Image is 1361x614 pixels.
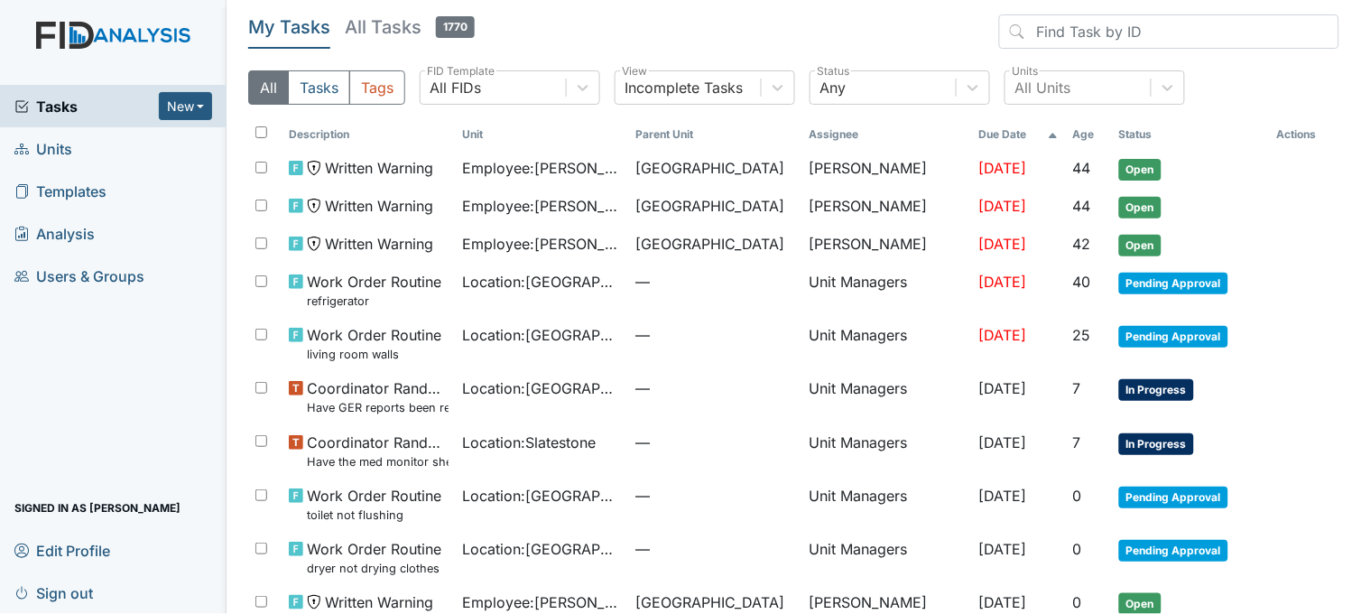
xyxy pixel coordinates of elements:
[14,96,159,117] a: Tasks
[14,135,72,163] span: Units
[636,233,785,255] span: [GEOGRAPHIC_DATA]
[159,92,213,120] button: New
[1073,197,1091,215] span: 44
[979,273,1027,291] span: [DATE]
[999,14,1339,49] input: Find Task by ID
[307,293,441,310] small: refrigerator
[463,485,622,507] span: Location : [GEOGRAPHIC_DATA]
[979,540,1027,558] span: [DATE]
[802,370,972,423] td: Unit Managers
[802,531,972,584] td: Unit Managers
[463,195,622,217] span: Employee : [PERSON_NAME]
[636,485,795,507] span: —
[436,16,475,38] span: 1770
[14,262,144,290] span: Users & Groups
[307,271,441,310] span: Work Order Routine refrigerator
[248,70,405,105] div: Type filter
[1066,119,1112,150] th: Toggle SortBy
[636,377,795,399] span: —
[636,157,785,179] span: [GEOGRAPHIC_DATA]
[463,591,622,613] span: Employee : [PERSON_NAME], Ky'Asia
[1073,433,1081,451] span: 7
[636,432,795,453] span: —
[14,536,110,564] span: Edit Profile
[979,433,1027,451] span: [DATE]
[1073,273,1091,291] span: 40
[1073,235,1091,253] span: 42
[979,197,1027,215] span: [DATE]
[1073,379,1081,397] span: 7
[802,317,972,370] td: Unit Managers
[802,424,972,478] td: Unit Managers
[307,324,441,363] span: Work Order Routine living room walls
[1073,593,1082,611] span: 0
[463,271,622,293] span: Location : [GEOGRAPHIC_DATA]
[288,70,350,105] button: Tasks
[456,119,629,150] th: Toggle SortBy
[325,195,433,217] span: Written Warning
[802,478,972,531] td: Unit Managers
[636,324,795,346] span: —
[463,324,622,346] span: Location : [GEOGRAPHIC_DATA]
[1119,273,1228,294] span: Pending Approval
[1119,487,1228,508] span: Pending Approval
[325,233,433,255] span: Written Warning
[1119,197,1162,219] span: Open
[307,538,441,577] span: Work Order Routine dryer not drying clothes
[307,377,448,416] span: Coordinator Random Have GER reports been reviewed by managers within 72 hours of occurrence?
[307,399,448,416] small: Have GER reports been reviewed by managers within 72 hours of occurrence?
[1270,119,1339,150] th: Actions
[325,157,433,179] span: Written Warning
[307,507,441,524] small: toilet not flushing
[1073,159,1091,177] span: 44
[463,432,597,453] span: Location : Slatestone
[14,177,106,205] span: Templates
[307,560,441,577] small: dryer not drying clothes
[802,226,972,264] td: [PERSON_NAME]
[1119,379,1194,401] span: In Progress
[625,77,743,98] div: Incomplete Tasks
[248,14,330,40] h5: My Tasks
[255,126,267,138] input: Toggle All Rows Selected
[636,591,785,613] span: [GEOGRAPHIC_DATA]
[307,346,441,363] small: living room walls
[1112,119,1270,150] th: Toggle SortBy
[1119,235,1162,256] span: Open
[1073,326,1091,344] span: 25
[1119,540,1228,562] span: Pending Approval
[1014,77,1070,98] div: All Units
[325,591,433,613] span: Written Warning
[349,70,405,105] button: Tags
[629,119,802,150] th: Toggle SortBy
[1073,540,1082,558] span: 0
[636,195,785,217] span: [GEOGRAPHIC_DATA]
[802,264,972,317] td: Unit Managers
[979,379,1027,397] span: [DATE]
[307,432,448,470] span: Coordinator Random Have the med monitor sheets been filled out?
[636,538,795,560] span: —
[307,453,448,470] small: Have the med monitor sheets been filled out?
[819,77,846,98] div: Any
[802,119,972,150] th: Assignee
[14,219,95,247] span: Analysis
[979,159,1027,177] span: [DATE]
[979,235,1027,253] span: [DATE]
[636,271,795,293] span: —
[1119,433,1194,455] span: In Progress
[463,157,622,179] span: Employee : [PERSON_NAME]
[14,579,93,607] span: Sign out
[979,593,1027,611] span: [DATE]
[463,538,622,560] span: Location : [GEOGRAPHIC_DATA]
[307,485,441,524] span: Work Order Routine toilet not flushing
[1119,159,1162,181] span: Open
[14,494,181,522] span: Signed in as [PERSON_NAME]
[248,70,289,105] button: All
[802,188,972,226] td: [PERSON_NAME]
[972,119,1066,150] th: Toggle SortBy
[1073,487,1082,505] span: 0
[979,487,1027,505] span: [DATE]
[463,377,622,399] span: Location : [GEOGRAPHIC_DATA]
[802,150,972,188] td: [PERSON_NAME]
[345,14,475,40] h5: All Tasks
